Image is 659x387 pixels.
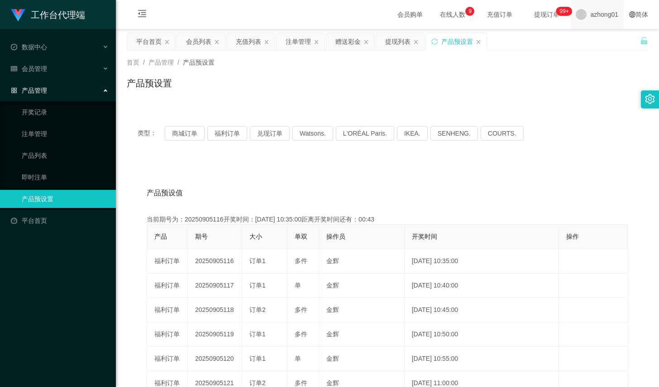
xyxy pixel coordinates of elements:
[335,33,361,50] div: 赠送彩金
[177,59,179,66] span: /
[319,298,405,322] td: 金辉
[363,39,369,45] i: 图标: close
[236,33,261,50] div: 充值列表
[295,233,307,240] span: 单双
[413,39,419,45] i: 图标: close
[164,39,170,45] i: 图标: close
[481,126,524,141] button: COURTS.
[482,11,517,18] span: 充值订单
[249,355,266,362] span: 订单1
[319,347,405,371] td: 金辉
[476,39,481,45] i: 图标: close
[127,59,139,66] span: 首页
[22,190,109,208] a: 产品预设置
[147,347,188,371] td: 福利订单
[468,7,472,16] p: 9
[127,76,172,90] h1: 产品预设置
[326,233,345,240] span: 操作员
[405,298,559,322] td: [DATE] 10:45:00
[249,330,266,338] span: 订单1
[11,44,17,50] i: 图标: check-circle-o
[385,33,411,50] div: 提现列表
[183,59,215,66] span: 产品预设置
[566,233,579,240] span: 操作
[11,9,25,22] img: logo.9652507e.png
[319,249,405,274] td: 金辉
[295,379,307,387] span: 多件
[645,94,655,104] i: 图标: setting
[22,125,109,143] a: 注单管理
[249,233,262,240] span: 大小
[250,126,290,141] button: 兑现订单
[319,322,405,347] td: 金辉
[214,39,220,45] i: 图标: close
[147,298,188,322] td: 福利订单
[11,11,85,18] a: 工作台代理端
[188,298,242,322] td: 20250905118
[295,330,307,338] span: 多件
[405,347,559,371] td: [DATE] 10:55:00
[295,257,307,264] span: 多件
[286,33,311,50] div: 注单管理
[441,33,473,50] div: 产品预设置
[412,233,437,240] span: 开奖时间
[11,66,17,72] i: 图标: table
[629,11,635,18] i: 图标: global
[165,126,205,141] button: 商城订单
[295,306,307,313] span: 多件
[314,39,319,45] i: 图标: close
[186,33,211,50] div: 会员列表
[405,249,559,274] td: [DATE] 10:35:00
[22,146,109,165] a: 产品列表
[147,188,183,198] span: 产品预设值
[249,379,266,387] span: 订单2
[147,249,188,274] td: 福利订单
[430,126,478,141] button: SENHENG.
[154,233,167,240] span: 产品
[435,11,470,18] span: 在线人数
[147,215,628,224] div: 当前期号为：20250905116开奖时间：[DATE] 10:35:00距离开奖时间还有：00:43
[143,59,145,66] span: /
[11,65,47,72] span: 会员管理
[556,7,572,16] sup: 1069
[31,0,85,29] h1: 工作台代理端
[465,7,474,16] sup: 9
[295,282,301,289] span: 单
[295,355,301,362] span: 单
[319,274,405,298] td: 金辉
[188,322,242,347] td: 20250905119
[22,103,109,121] a: 开奖记录
[640,37,648,45] i: 图标: unlock
[148,59,174,66] span: 产品管理
[11,212,109,230] a: 图标: dashboard平台首页
[147,322,188,347] td: 福利订单
[405,274,559,298] td: [DATE] 10:40:00
[22,168,109,186] a: 即时注单
[405,322,559,347] td: [DATE] 10:50:00
[136,33,162,50] div: 平台首页
[292,126,333,141] button: Watsons.
[188,347,242,371] td: 20250905120
[249,257,266,264] span: 订单1
[249,306,266,313] span: 订单2
[188,249,242,274] td: 20250905116
[264,39,269,45] i: 图标: close
[207,126,247,141] button: 福利订单
[431,38,438,45] i: 图标: sync
[530,11,564,18] span: 提现订单
[147,274,188,298] td: 福利订单
[249,282,266,289] span: 订单1
[336,126,394,141] button: L'ORÉAL Paris.
[195,233,208,240] span: 期号
[11,87,17,94] i: 图标: appstore-o
[11,43,47,51] span: 数据中心
[397,126,428,141] button: IKEA.
[138,126,165,141] span: 类型：
[11,87,47,94] span: 产品管理
[127,0,158,29] i: 图标: menu-fold
[188,274,242,298] td: 20250905117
